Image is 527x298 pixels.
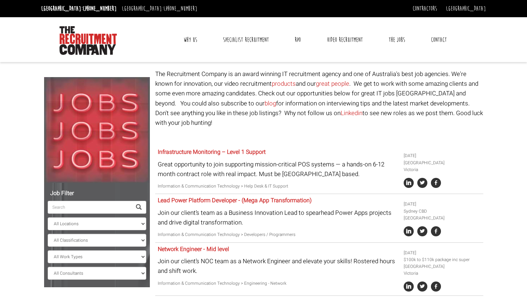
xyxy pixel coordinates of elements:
[163,5,197,13] a: [PHONE_NUMBER]
[39,3,118,14] li: [GEOGRAPHIC_DATA]:
[265,99,276,108] a: blog
[120,3,199,14] li: [GEOGRAPHIC_DATA]:
[341,109,362,118] a: Linkedin
[178,31,203,49] a: Why Us
[413,5,437,13] a: Contractors
[48,201,132,214] input: Search
[404,152,480,159] li: [DATE]
[322,31,368,49] a: Video Recruitment
[426,31,452,49] a: Contact
[155,69,483,128] p: The Recruitment Company is an award winning IT recruitment agency and one of Australia's best job...
[316,79,349,88] a: great people
[383,31,410,49] a: The Jobs
[44,77,150,183] img: Jobs, Jobs, Jobs
[158,148,266,156] a: Infrastructure Monitoring – Level 1 Support
[83,5,117,13] a: [PHONE_NUMBER]
[446,5,486,13] a: [GEOGRAPHIC_DATA]
[218,31,274,49] a: Specialist Recruitment
[48,190,146,197] h5: Job Filter
[60,26,117,55] img: The Recruitment Company
[272,79,296,88] a: products
[289,31,306,49] a: RPO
